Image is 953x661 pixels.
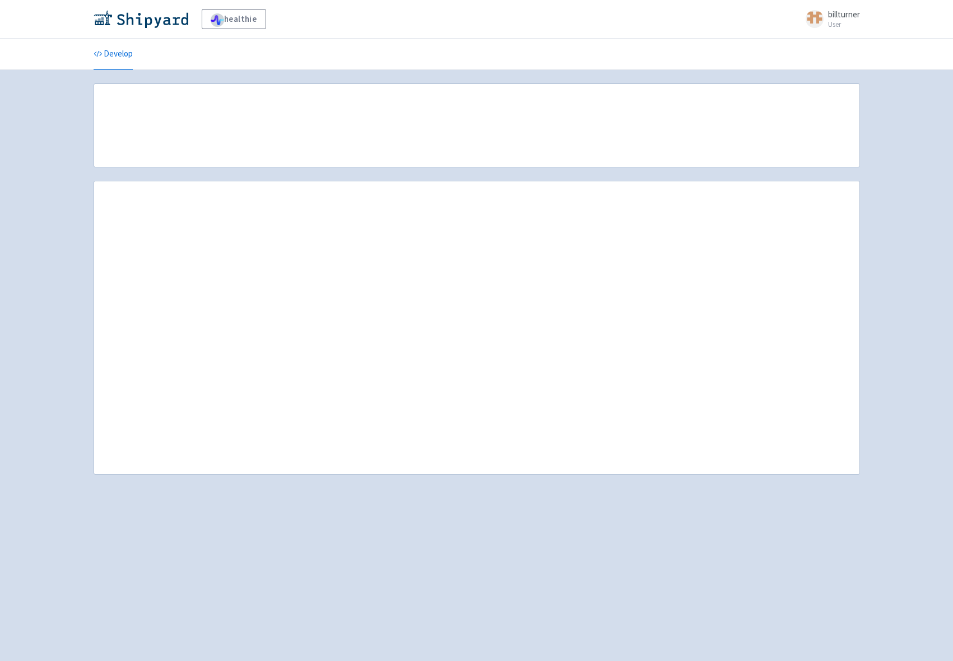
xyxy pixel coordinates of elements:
[202,9,266,29] a: healthie
[828,9,860,20] span: billturner
[799,10,860,28] a: billturner User
[94,39,133,70] a: Develop
[94,10,188,28] img: Shipyard logo
[828,21,860,28] small: User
